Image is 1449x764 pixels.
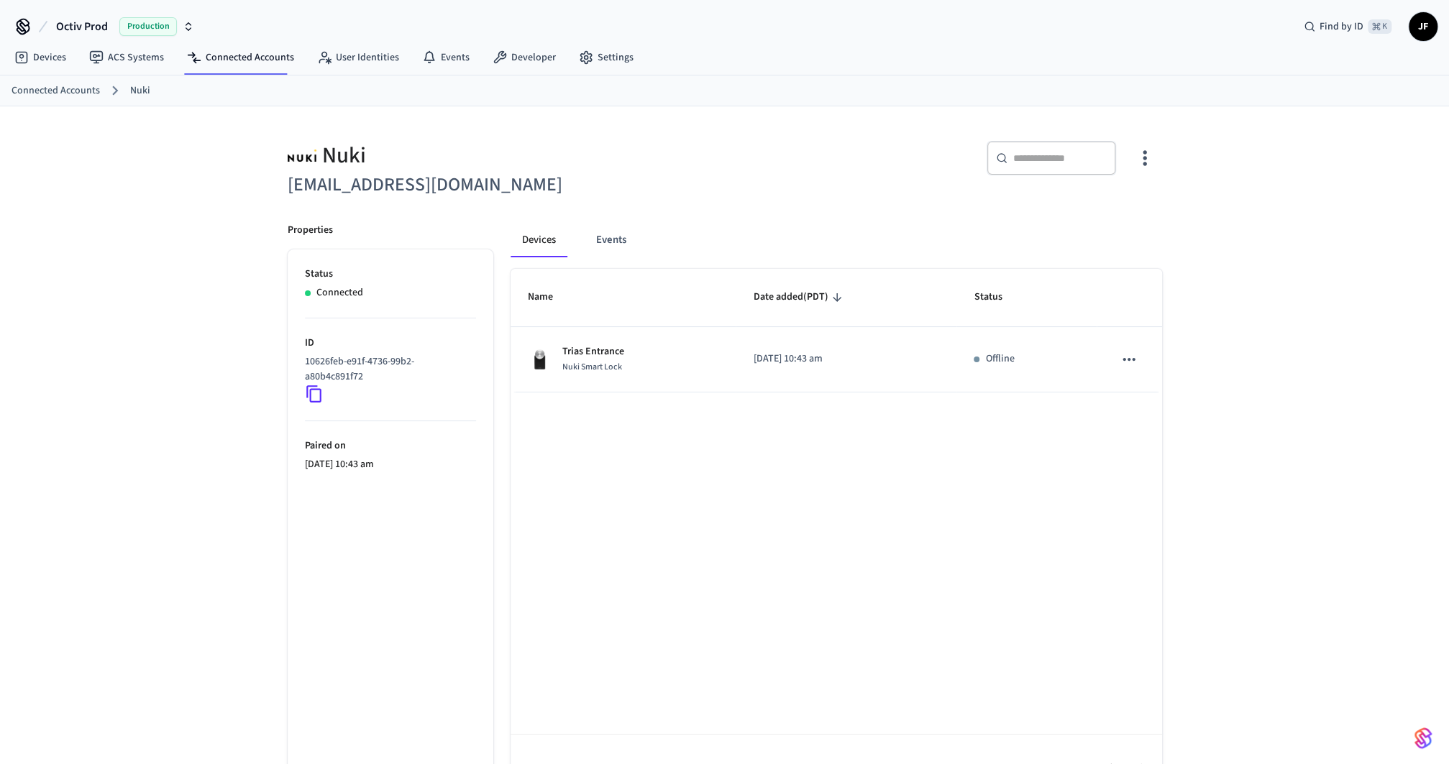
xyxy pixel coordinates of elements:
span: Production [119,17,177,36]
div: connected account tabs [511,223,1162,257]
p: 10626feb-e91f-4736-99b2-a80b4c891f72 [305,354,470,385]
a: Events [411,45,481,70]
a: Settings [567,45,645,70]
span: Octiv Prod [56,18,108,35]
a: User Identities [306,45,411,70]
span: JF [1410,14,1436,40]
a: Connected Accounts [175,45,306,70]
a: ACS Systems [78,45,175,70]
img: Nuki Logo, Square [288,141,316,170]
p: [DATE] 10:43 am [753,351,939,367]
img: Nuki Smart Lock 3.0 Pro Black, Front [528,348,551,371]
p: Paired on [305,438,476,454]
img: SeamLogoGradient.69752ec5.svg [1414,727,1432,750]
span: Nuki Smart Lock [562,361,622,373]
a: Connected Accounts [12,83,100,98]
a: Devices [3,45,78,70]
p: Offline [985,351,1014,367]
p: [DATE] 10:43 am [305,457,476,472]
div: Find by ID⌘ K [1292,14,1403,40]
button: Events [585,223,638,257]
p: ID [305,336,476,351]
p: Properties [288,223,333,238]
span: Name [528,286,572,308]
span: Status [974,286,1020,308]
h6: [EMAIL_ADDRESS][DOMAIN_NAME] [288,170,716,200]
span: Date added(PDT) [753,286,846,308]
table: sticky table [511,269,1162,392]
p: Status [305,267,476,282]
button: JF [1409,12,1437,41]
p: Trias Entrance [562,344,624,359]
p: Connected [316,285,363,300]
a: Developer [481,45,567,70]
a: Nuki [130,83,150,98]
span: Find by ID [1320,19,1363,34]
span: ⌘ K [1368,19,1391,34]
div: Nuki [288,141,716,170]
button: Devices [511,223,567,257]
